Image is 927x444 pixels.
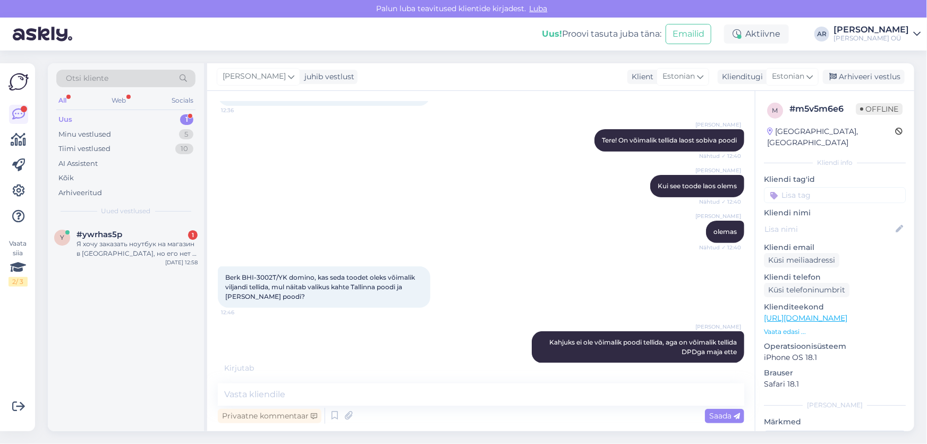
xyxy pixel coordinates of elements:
[699,244,741,252] span: Nähtud ✓ 12:40
[713,228,737,236] span: olemas
[56,94,69,107] div: All
[549,338,738,356] span: Kahjuks ei ole võimalik poodi tellida, aga on võimalik tellida DPDga maja ette
[662,71,695,82] span: Estonian
[223,71,286,82] span: [PERSON_NAME]
[526,4,551,13] span: Luba
[221,308,261,316] span: 12:46
[764,367,906,379] p: Brauser
[225,273,416,300] span: Berk BHI-3002T/YK domino, kas seda toodet oleks võimalik viljandi tellida, mul näitab valikus kah...
[58,173,74,183] div: Kõik
[695,323,741,331] span: [PERSON_NAME]
[764,242,906,253] p: Kliendi email
[772,106,778,114] span: m
[542,28,661,40] div: Proovi tasuta juba täna:
[101,206,151,216] span: Uued vestlused
[110,94,129,107] div: Web
[658,182,737,190] span: Kui see toode laos olems
[764,341,906,352] p: Operatsioonisüsteem
[218,409,321,423] div: Privaatne kommentaar
[58,188,102,198] div: Arhiveeritud
[767,126,895,148] div: [GEOGRAPHIC_DATA], [GEOGRAPHIC_DATA]
[542,29,562,39] b: Uus!
[188,230,198,240] div: 1
[764,283,849,297] div: Küsi telefoninumbrit
[60,233,64,241] span: y
[58,144,110,154] div: Tiimi vestlused
[856,103,903,115] span: Offline
[169,94,195,107] div: Socials
[179,129,193,140] div: 5
[834,26,921,43] a: [PERSON_NAME][PERSON_NAME] OÜ
[180,114,193,125] div: 1
[764,352,906,363] p: iPhone OS 18.1
[764,223,894,235] input: Lisa nimi
[724,24,789,44] div: Aktiivne
[165,258,198,266] div: [DATE] 12:58
[764,253,839,267] div: Küsi meiliaadressi
[602,136,737,144] span: Tere! On võimalik tellida laost sobiva poodi
[175,144,193,154] div: 10
[221,106,261,114] span: 12:36
[789,103,856,115] div: # m5v5m6e6
[764,400,906,410] div: [PERSON_NAME]
[58,114,72,125] div: Uus
[834,34,909,43] div: [PERSON_NAME] OÜ
[58,129,111,140] div: Minu vestlused
[834,26,909,34] div: [PERSON_NAME]
[699,198,741,206] span: Nähtud ✓ 12:40
[695,212,741,220] span: [PERSON_NAME]
[699,152,741,160] span: Nähtud ✓ 12:40
[76,239,198,258] div: Я хочу заказать ноутбук на магазин в [GEOGRAPHIC_DATA], но его нет в списке?
[823,70,905,84] div: Arhiveeri vestlus
[8,277,28,287] div: 2 / 3
[66,73,108,84] span: Otsi kliente
[764,174,906,185] p: Kliendi tag'id
[764,379,906,390] p: Safari 18.1
[764,272,906,283] p: Kliendi telefon
[8,239,28,287] div: Vaata siia
[709,411,740,421] span: Saada
[764,416,906,428] p: Märkmed
[218,363,744,374] div: Kirjutab
[76,230,122,239] span: #ywrhas5p
[8,72,29,92] img: Askly Logo
[695,166,741,174] span: [PERSON_NAME]
[764,313,847,323] a: [URL][DOMAIN_NAME]
[718,71,763,82] div: Klienditugi
[764,207,906,219] p: Kliendi nimi
[300,71,354,82] div: juhib vestlust
[627,71,653,82] div: Klient
[695,121,741,129] span: [PERSON_NAME]
[764,327,906,337] p: Vaata edasi ...
[666,24,711,44] button: Emailid
[58,158,98,169] div: AI Assistent
[764,301,906,313] p: Klienditeekond
[772,71,804,82] span: Estonian
[764,158,906,167] div: Kliendi info
[764,187,906,203] input: Lisa tag
[814,27,829,41] div: AR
